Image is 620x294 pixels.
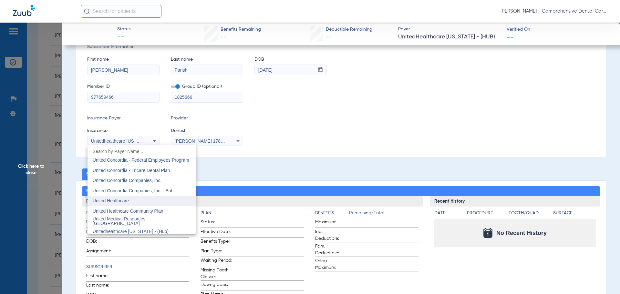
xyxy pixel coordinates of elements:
[93,168,170,173] span: United Concordia - Tricare Dental Plan
[93,178,161,183] span: United Concordia Companies, Inc.
[93,188,172,193] span: United Concordia Companies, Inc. - Bot
[588,263,620,294] iframe: Chat Widget
[88,145,196,158] input: dropdown search
[93,157,189,163] span: United Concordia - Federal Employees Program
[93,216,148,226] span: United Medical Resources - [GEOGRAPHIC_DATA]
[93,198,129,203] span: United Healthcare
[93,229,169,234] span: Unitedhealthcare [US_STATE] - (Hub)
[93,208,163,214] span: United Healthcare Community Plan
